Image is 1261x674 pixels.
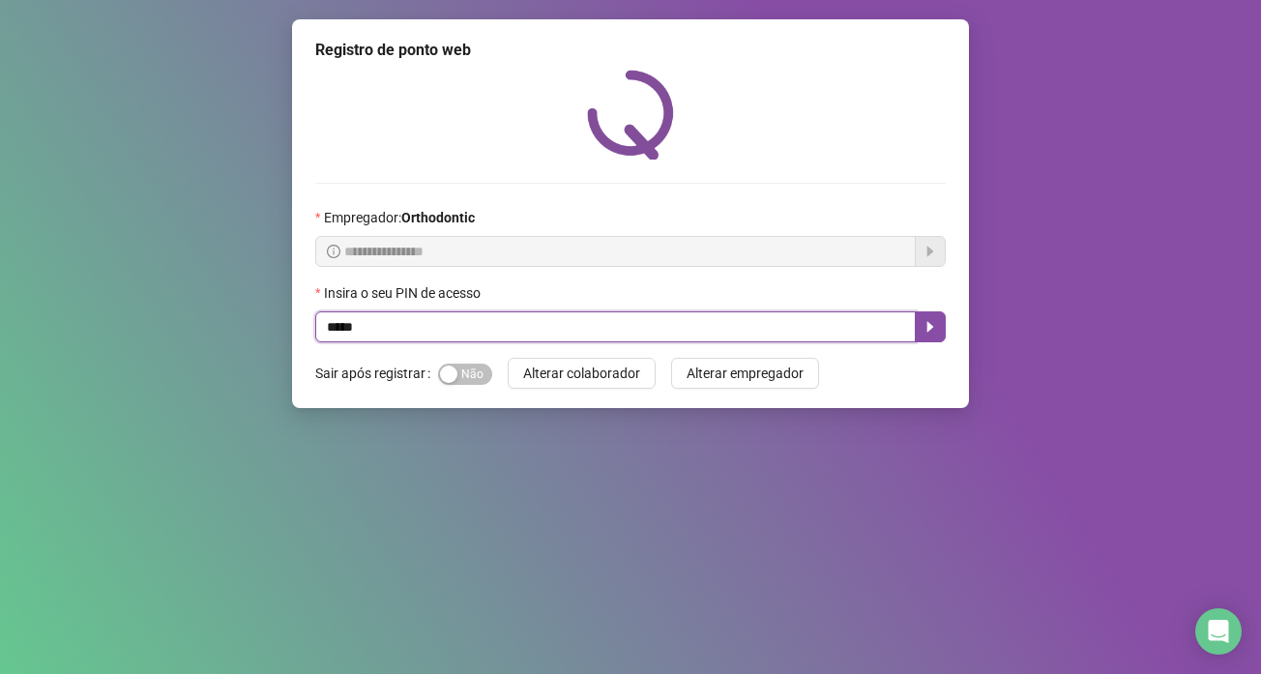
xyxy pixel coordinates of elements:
[671,358,819,389] button: Alterar empregador
[923,319,938,335] span: caret-right
[324,207,475,228] span: Empregador :
[315,358,438,389] label: Sair após registrar
[587,70,674,160] img: QRPoint
[1195,608,1242,655] div: Open Intercom Messenger
[523,363,640,384] span: Alterar colaborador
[401,210,475,225] strong: Orthodontic
[315,282,493,304] label: Insira o seu PIN de acesso
[315,39,946,62] div: Registro de ponto web
[327,245,340,258] span: info-circle
[508,358,656,389] button: Alterar colaborador
[687,363,804,384] span: Alterar empregador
